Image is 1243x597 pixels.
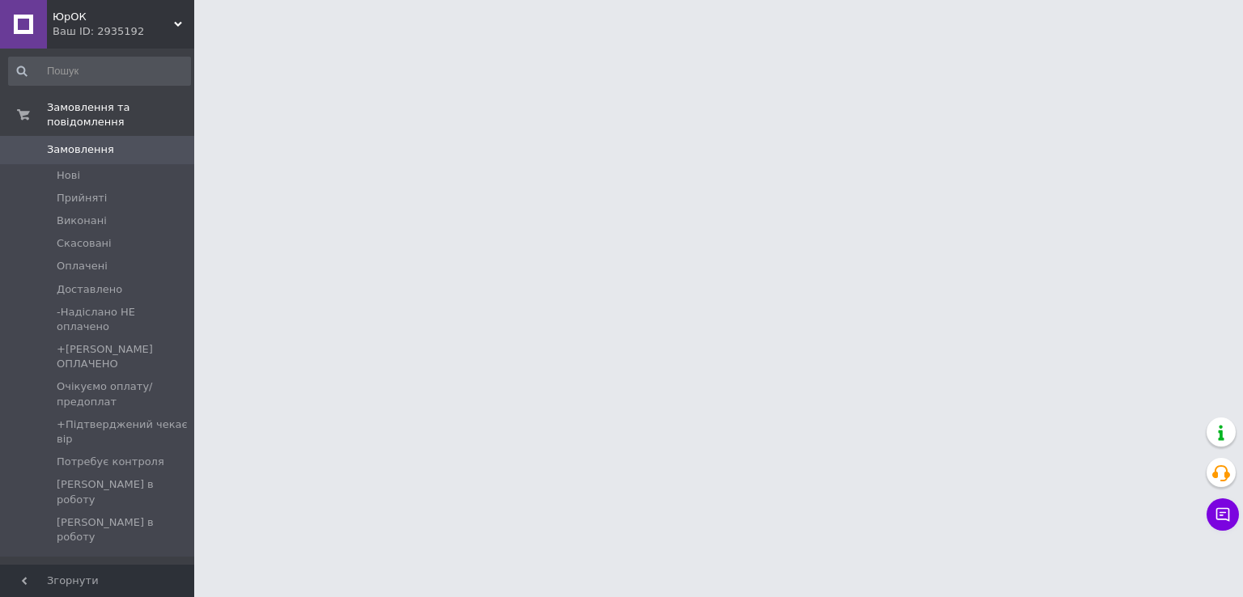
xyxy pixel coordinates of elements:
[57,282,122,297] span: Доставлено
[57,191,107,205] span: Прийняті
[57,342,189,371] span: +[PERSON_NAME] ОПЛАЧЕНО
[47,142,114,157] span: Замовлення
[57,477,189,506] span: [PERSON_NAME] в роботу
[57,379,189,409] span: Очікуємо оплату/предоплат
[57,515,189,544] span: [PERSON_NAME] в роботу
[8,57,191,86] input: Пошук
[57,236,112,251] span: Скасовані
[53,24,194,39] div: Ваш ID: 2935192
[47,563,125,578] span: Повідомлення
[57,455,164,469] span: Потребує контроля
[57,168,80,183] span: Нові
[53,10,174,24] span: ЮрОК
[57,305,189,334] span: -Надіслано НЕ оплачено
[57,417,189,447] span: +Підтверджений чекає вір
[57,259,108,273] span: Оплачені
[57,214,107,228] span: Виконані
[1207,498,1239,531] button: Чат з покупцем
[47,100,194,129] span: Замовлення та повідомлення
